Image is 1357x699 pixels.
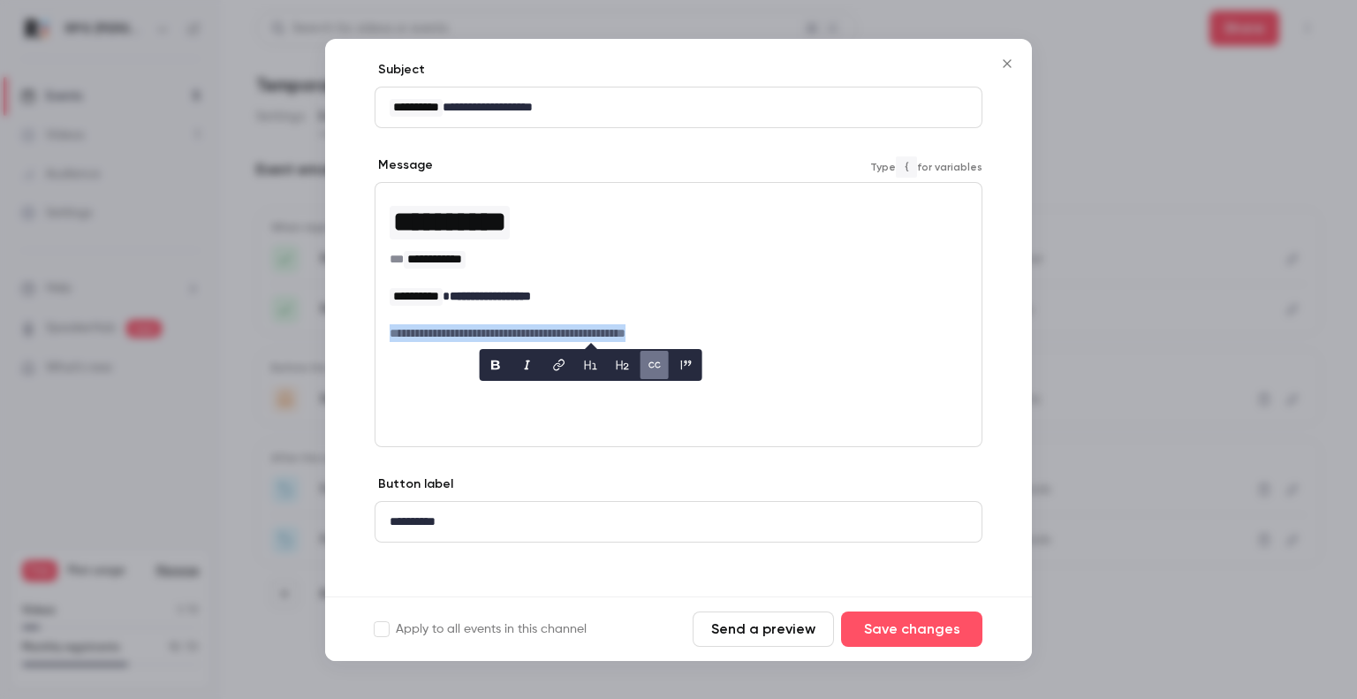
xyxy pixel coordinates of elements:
[545,351,573,379] button: link
[375,620,587,638] label: Apply to all events in this channel
[693,612,834,647] button: Send a preview
[375,87,982,127] div: editor
[841,612,982,647] button: Save changes
[870,156,982,178] span: Type for variables
[375,156,433,174] label: Message
[989,46,1025,81] button: Close
[513,351,542,379] button: italic
[375,61,425,79] label: Subject
[481,351,510,379] button: bold
[375,475,453,493] label: Button label
[896,156,917,178] code: {
[375,502,982,542] div: editor
[375,183,982,353] div: editor
[672,351,701,379] button: blockquote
